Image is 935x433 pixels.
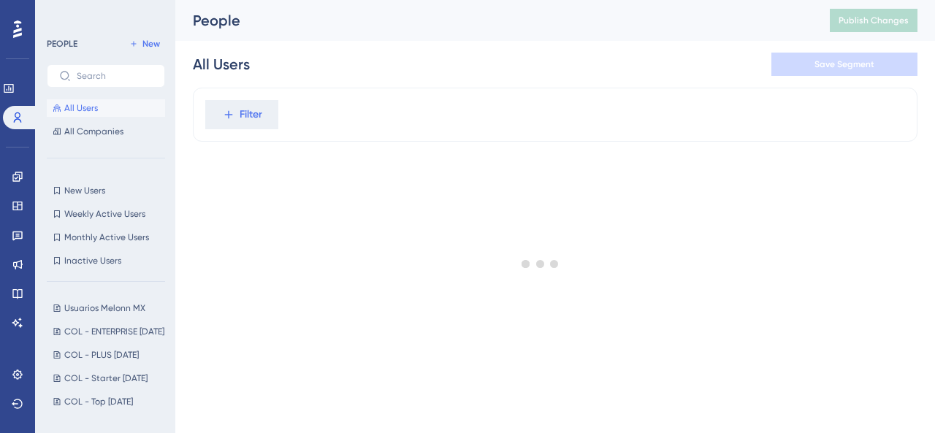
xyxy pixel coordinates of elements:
[142,38,160,50] span: New
[814,58,874,70] span: Save Segment
[47,38,77,50] div: PEOPLE
[64,349,139,361] span: COL - PLUS [DATE]
[47,393,174,410] button: COL - Top [DATE]
[64,102,98,114] span: All Users
[77,71,153,81] input: Search
[124,35,165,53] button: New
[47,252,165,269] button: Inactive Users
[47,123,165,140] button: All Companies
[64,208,145,220] span: Weekly Active Users
[771,53,917,76] button: Save Segment
[839,15,909,26] span: Publish Changes
[47,346,174,364] button: COL - PLUS [DATE]
[64,326,164,337] span: COL - ENTERPRISE [DATE]
[47,205,165,223] button: Weekly Active Users
[64,396,133,407] span: COL - Top [DATE]
[830,9,917,32] button: Publish Changes
[193,10,793,31] div: People
[193,54,250,74] div: All Users
[47,299,174,317] button: Usuarios Melonn MX
[64,255,121,267] span: Inactive Users
[47,182,165,199] button: New Users
[64,302,145,314] span: Usuarios Melonn MX
[47,99,165,117] button: All Users
[64,126,123,137] span: All Companies
[64,231,149,243] span: Monthly Active Users
[47,323,174,340] button: COL - ENTERPRISE [DATE]
[47,229,165,246] button: Monthly Active Users
[64,372,148,384] span: COL - Starter [DATE]
[64,185,105,196] span: New Users
[47,369,174,387] button: COL - Starter [DATE]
